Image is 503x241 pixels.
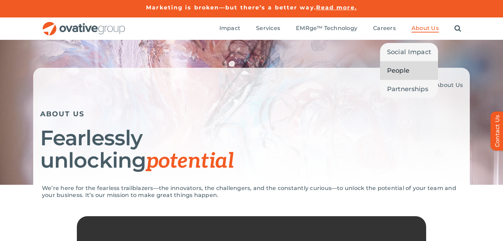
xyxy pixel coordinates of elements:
a: OG_Full_horizontal_RGB [42,21,126,28]
a: Careers [373,25,396,32]
span: Social Impact [387,47,431,57]
p: We’re here for the fearless trailblazers—the innovators, the challengers, and the constantly curi... [42,185,461,199]
a: About Us [411,25,439,32]
nav: Menu [219,17,461,40]
a: EMRge™ Technology [296,25,357,32]
span: About Us [436,82,463,88]
a: Partnerships [380,80,438,98]
h5: ABOUT US [40,110,463,118]
span: potential [146,149,234,174]
a: Social Impact [380,43,438,61]
h1: Fearlessly unlocking [40,127,463,173]
span: People [387,66,410,75]
a: Read more. [316,4,357,11]
span: » [415,82,463,88]
a: Search [454,25,461,32]
span: Partnerships [387,84,428,94]
a: People [380,61,438,80]
a: Services [256,25,280,32]
a: Marketing is broken—but there’s a better way. [146,4,316,11]
a: Impact [219,25,240,32]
